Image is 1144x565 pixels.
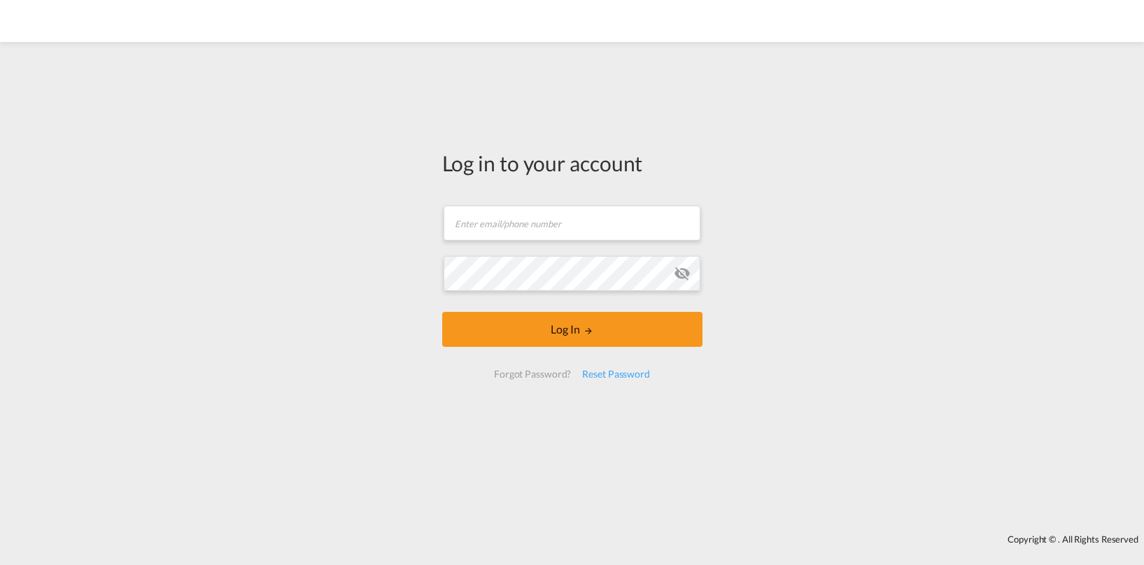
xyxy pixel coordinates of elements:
[442,312,702,347] button: LOGIN
[442,148,702,178] div: Log in to your account
[444,206,700,241] input: Enter email/phone number
[577,362,656,387] div: Reset Password
[674,265,691,282] md-icon: icon-eye-off
[488,362,577,387] div: Forgot Password?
